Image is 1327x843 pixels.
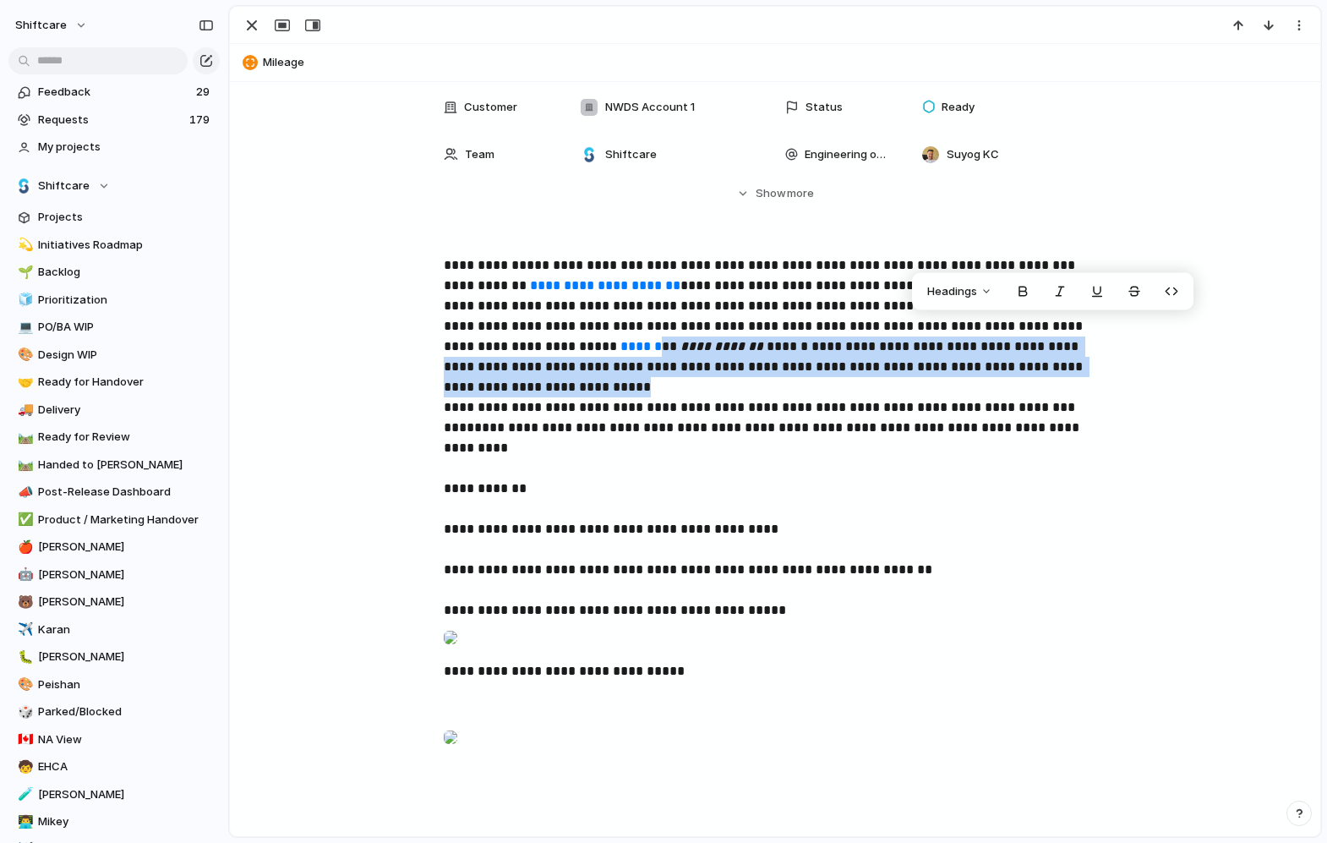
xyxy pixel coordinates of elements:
[605,146,657,163] span: Shiftcare
[18,483,30,502] div: 📣
[805,99,843,116] span: Status
[15,484,32,501] button: 📣
[15,676,32,693] button: 🎨
[38,402,214,419] span: Delivery
[15,457,32,474] button: 🛤️
[38,649,214,665] span: [PERSON_NAME]
[8,260,220,285] a: 🌱Backlog
[8,134,220,160] a: My projects
[38,731,214,748] span: NA View
[8,205,220,230] a: Projects
[18,758,30,777] div: 🧒
[38,457,214,474] span: Handed to [PERSON_NAME]
[18,455,30,474] div: 🛤️
[8,233,220,258] a: 💫Initiatives Roadmap
[8,534,220,560] a: 🍎[PERSON_NAME]
[8,287,220,313] a: 🧊Prioritization
[15,594,32,610] button: 🐻
[8,754,220,780] a: 🧒EHCA
[917,278,1002,305] button: Headings
[15,264,32,281] button: 🌱
[38,512,214,528] span: Product / Marketing Handover
[605,99,695,116] span: NWDS Account 1
[8,782,220,807] a: 🧪[PERSON_NAME]
[38,594,214,610] span: [PERSON_NAME]
[8,699,220,725] div: 🎲Parked/Blocked
[38,347,214,364] span: Design WIP
[38,264,214,281] span: Backlog
[196,84,213,101] span: 29
[15,731,32,748] button: 🇨🇦
[38,84,191,101] span: Feedback
[15,567,32,583] button: 🤖
[8,617,220,643] a: ✈️Karan
[15,237,32,254] button: 💫
[444,178,1106,209] button: Showmore
[18,703,30,722] div: 🎲
[15,292,32,309] button: 🧊
[15,539,32,556] button: 🍎
[18,318,30,337] div: 💻
[8,672,220,698] div: 🎨Peishan
[38,209,214,226] span: Projects
[38,139,214,156] span: My projects
[8,452,220,478] a: 🛤️Handed to [PERSON_NAME]
[18,730,30,749] div: 🇨🇦
[18,290,30,309] div: 🧊
[8,342,220,368] div: 🎨Design WIP
[15,703,32,720] button: 🎲
[15,512,32,528] button: ✅
[38,237,214,254] span: Initiatives Roadmap
[805,146,893,163] span: Engineering owner
[18,263,30,282] div: 🌱
[18,235,30,255] div: 💫
[38,786,214,803] span: [PERSON_NAME]
[8,369,220,395] div: 🤝Ready for Handover
[15,813,32,830] button: 👨‍💻
[756,185,786,202] span: Show
[38,112,184,129] span: Requests
[18,428,30,447] div: 🛤️
[8,479,220,505] a: 📣Post-Release Dashboard
[18,785,30,804] div: 🧪
[38,292,214,309] span: Prioritization
[15,758,32,775] button: 🧒
[18,648,30,667] div: 🐛
[38,758,214,775] span: EHCA
[8,315,220,340] a: 💻PO/BA WIP
[18,373,30,392] div: 🤝
[263,54,1313,71] span: Mileage
[8,397,220,423] div: 🚚Delivery
[8,424,220,450] a: 🛤️Ready for Review
[38,676,214,693] span: Peishan
[947,146,999,163] span: Suyog KC
[38,429,214,446] span: Ready for Review
[38,567,214,583] span: [PERSON_NAME]
[38,319,214,336] span: PO/BA WIP
[8,507,220,533] a: ✅Product / Marketing Handover
[8,809,220,835] a: 👨‍💻Mikey
[8,589,220,615] a: 🐻[PERSON_NAME]
[38,484,214,501] span: Post-Release Dashboard
[15,319,32,336] button: 💻
[38,703,214,720] span: Parked/Blocked
[15,402,32,419] button: 🚚
[18,345,30,364] div: 🎨
[38,178,90,194] span: Shiftcare
[18,593,30,612] div: 🐻
[8,79,220,105] a: Feedback29
[942,99,975,116] span: Ready
[8,562,220,588] a: 🤖[PERSON_NAME]
[787,185,814,202] span: more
